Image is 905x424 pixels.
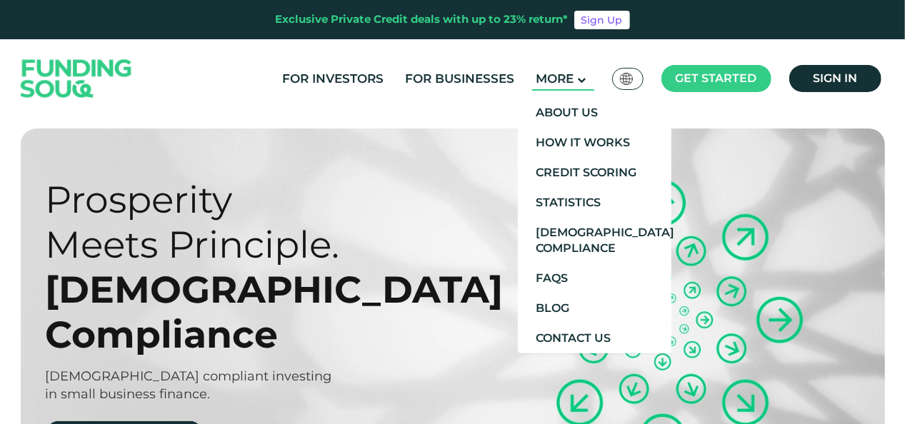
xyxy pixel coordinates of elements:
[518,158,671,188] a: Credit Scoring
[6,43,146,115] img: Logo
[518,263,671,293] a: FAQs
[279,67,387,91] a: For Investors
[536,71,574,86] span: More
[518,323,671,353] a: Contact Us
[276,11,569,28] div: Exclusive Private Credit deals with up to 23% return*
[518,293,671,323] a: Blog
[574,11,630,29] a: Sign Up
[46,385,478,403] div: in small business finance.
[46,177,478,222] div: Prosperity
[518,98,671,128] a: About Us
[401,67,518,91] a: For Businesses
[46,267,478,357] div: [DEMOGRAPHIC_DATA] Compliance
[518,218,671,263] a: [DEMOGRAPHIC_DATA] Compliance
[789,65,881,92] a: Sign in
[813,71,857,85] span: Sign in
[46,368,478,385] div: [DEMOGRAPHIC_DATA] compliant investing
[620,73,633,85] img: SA Flag
[46,222,478,267] div: Meets Principle.
[518,128,671,158] a: How It Works
[676,71,757,85] span: Get started
[518,188,671,218] a: Statistics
